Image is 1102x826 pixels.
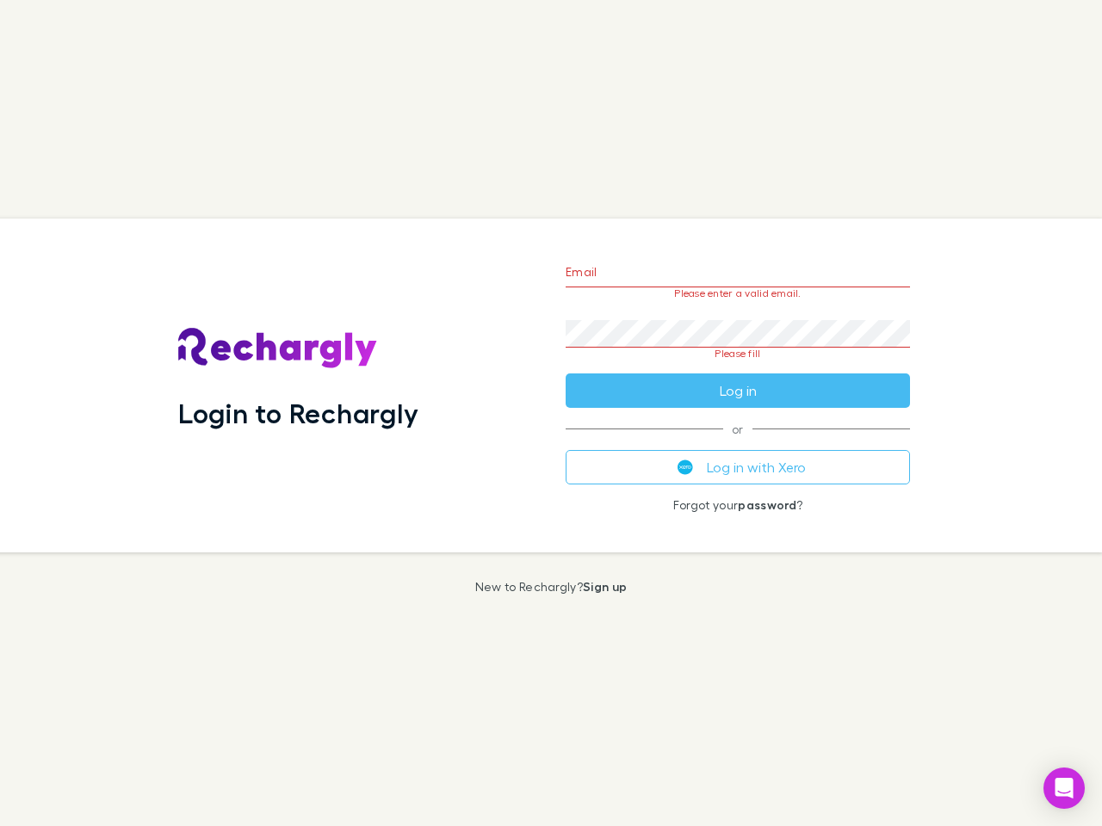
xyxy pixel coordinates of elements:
p: Forgot your ? [566,498,910,512]
p: New to Rechargly? [475,580,628,594]
a: password [738,497,796,512]
button: Log in [566,373,910,408]
h1: Login to Rechargly [178,397,418,429]
img: Xero's logo [678,459,693,475]
button: Log in with Xero [566,450,910,484]
img: Rechargly's Logo [178,328,378,369]
div: Open Intercom Messenger [1043,767,1085,809]
a: Sign up [583,579,627,594]
p: Please enter a valid email. [566,287,910,299]
p: Please fill [566,348,910,360]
